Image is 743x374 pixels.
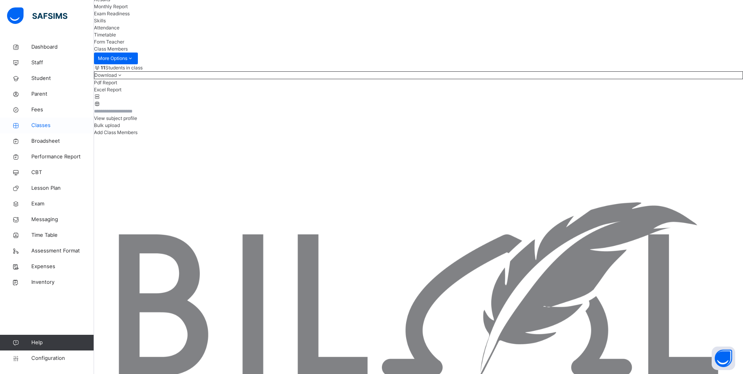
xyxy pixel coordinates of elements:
span: View subject profile [94,115,137,121]
span: CBT [31,169,94,176]
span: Student [31,74,94,82]
span: Inventory [31,278,94,286]
span: Exam [31,200,94,208]
span: Expenses [31,263,94,271]
span: Parent [31,90,94,98]
span: Form Teacher [94,39,124,45]
span: Download [94,72,117,78]
span: Help [31,339,94,347]
span: Lesson Plan [31,184,94,192]
span: Skills [94,18,106,24]
img: safsims [7,7,67,24]
span: Performance Report [31,153,94,161]
span: Staff [31,59,94,67]
b: 11 [101,65,105,71]
span: Bulk upload [94,122,120,128]
span: Exam Readiness [94,11,130,16]
span: Attendance [94,25,119,31]
span: Broadsheet [31,137,94,145]
span: Timetable [94,32,116,38]
span: Assessment Format [31,247,94,255]
span: More Options [98,55,134,62]
span: Dashboard [31,43,94,51]
span: Class Members [94,46,128,52]
li: dropdown-list-item-null-0 [94,79,743,86]
span: Monthly Report [94,4,128,9]
li: dropdown-list-item-null-1 [94,86,743,93]
span: Messaging [31,216,94,223]
button: Open asap [712,347,735,370]
span: Configuration [31,354,94,362]
span: Classes [31,122,94,129]
span: Fees [31,106,94,114]
span: Students in class [101,64,143,71]
span: Add Class Members [94,129,137,135]
span: Time Table [31,231,94,239]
